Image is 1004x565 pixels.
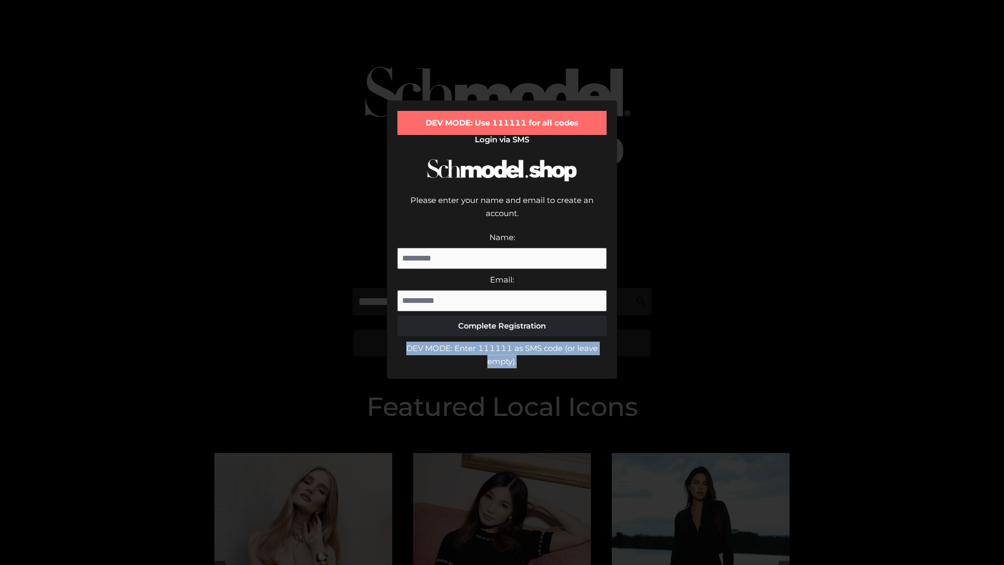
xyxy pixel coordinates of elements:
label: Name: [489,232,515,242]
img: Schmodel Logo [424,150,580,191]
label: Email: [490,275,514,285]
h2: Login via SMS [397,135,607,144]
button: Complete Registration [397,315,607,336]
div: DEV MODE: Enter 111111 as SMS code (or leave empty). [397,342,607,368]
div: Please enter your name and email to create an account. [397,194,607,231]
div: DEV MODE: Use 111111 for all codes [397,111,607,135]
